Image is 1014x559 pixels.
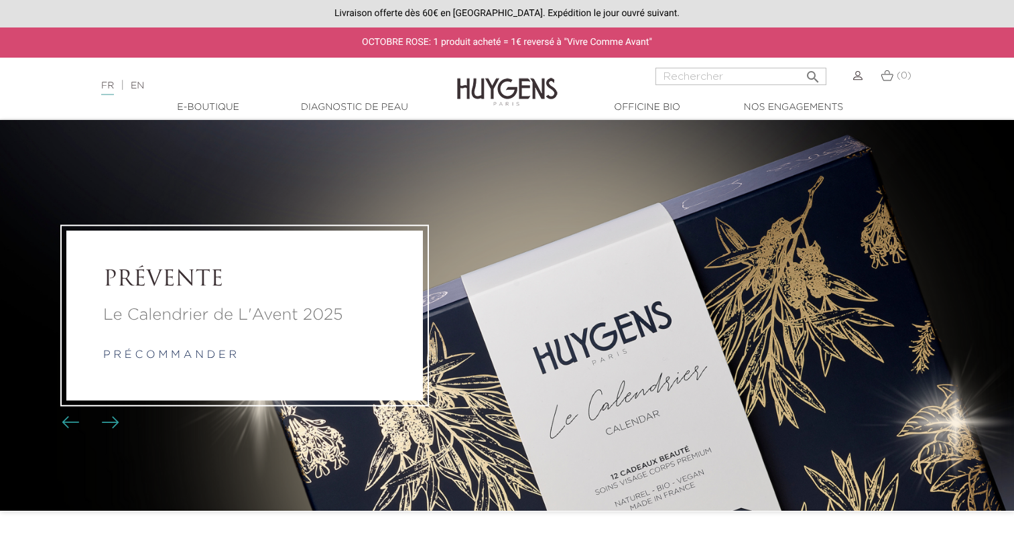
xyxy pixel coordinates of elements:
[580,101,714,115] a: Officine Bio
[131,81,144,90] a: EN
[801,64,825,82] button: 
[805,65,821,81] i: 
[103,351,237,361] a: p r é c o m m a n d e r
[457,56,558,108] img: Huygens
[897,71,911,80] span: (0)
[726,101,861,115] a: Nos engagements
[67,413,111,433] div: Boutons du carrousel
[101,81,114,95] a: FR
[103,304,386,328] a: Le Calendrier de L'Avent 2025
[655,68,826,85] input: Rechercher
[288,101,422,115] a: Diagnostic de peau
[141,101,275,115] a: E-Boutique
[94,78,412,94] div: |
[103,267,386,293] a: PRÉVENTE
